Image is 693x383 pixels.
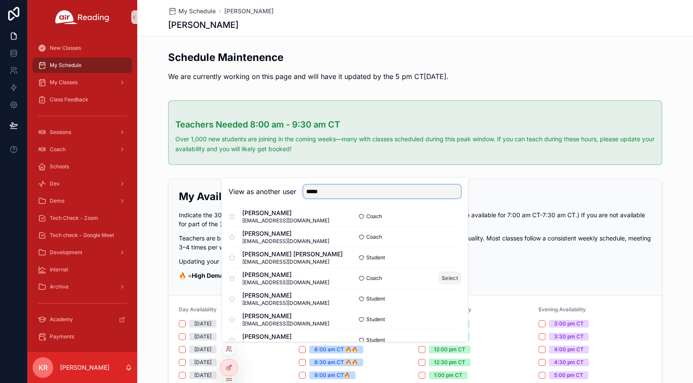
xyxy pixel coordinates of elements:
[434,359,465,366] div: 12:30 pm CT
[178,7,216,15] span: My Schedule
[39,362,48,373] span: KR
[179,189,651,204] h2: My Availability
[50,283,69,290] span: Archive
[366,234,382,240] span: Coach
[242,279,329,286] span: [EMAIL_ADDRESS][DOMAIN_NAME]
[242,250,343,258] span: [PERSON_NAME] [PERSON_NAME]
[242,291,329,300] span: [PERSON_NAME]
[179,210,651,228] p: Indicate the 30-minute slots you are available to teach. (For example, selecting 7:00 AM means yo...
[366,254,385,261] span: Student
[366,275,382,282] span: Coach
[50,62,81,69] span: My Schedule
[50,266,68,273] span: Internal
[242,238,329,245] span: [EMAIL_ADDRESS][DOMAIN_NAME]
[314,359,358,366] div: 8:30 am CT 🔥🔥
[33,159,132,174] a: Schools
[366,213,382,220] span: Coach
[194,320,211,328] div: [DATE]
[179,234,651,252] p: Teachers are booked based on their attendance, longevity with Air Reading, availability and teach...
[33,210,132,226] a: Tech Check - Zoom
[242,209,329,217] span: [PERSON_NAME]
[242,229,329,238] span: [PERSON_NAME]
[50,129,71,136] span: Sessions
[33,262,132,277] a: Internal
[175,118,655,154] div: ### Teachers Needed 8:00 am - 9:30 am CT Over 1,000 new students are joining in the coming weeks—...
[33,279,132,295] a: Archive
[33,312,132,327] a: Academy
[366,295,385,302] span: Student
[434,346,465,353] div: 12:00 pm CT
[366,337,385,343] span: Student
[194,359,211,366] div: [DATE]
[33,228,132,243] a: Tech check - Google Meet
[50,232,114,239] span: Tech check - Google Meet
[60,363,109,372] p: [PERSON_NAME]
[168,19,238,31] h1: [PERSON_NAME]
[554,320,584,328] div: 3:00 pm CT
[33,58,132,73] a: My Schedule
[314,346,358,353] div: 8:00 am CT 🔥🔥
[50,96,88,103] span: Class Feedback
[434,371,462,379] div: 1:00 pm CT
[175,118,655,131] h3: Teachers Needed 8:00 am - 9:30 am CT
[27,34,137,352] div: scrollable content
[50,249,82,256] span: Development
[242,217,329,224] span: [EMAIL_ADDRESS][DOMAIN_NAME]
[33,329,132,344] a: Payments
[194,333,211,340] div: [DATE]
[554,333,584,340] div: 3:30 pm CT
[242,258,343,265] span: [EMAIL_ADDRESS][DOMAIN_NAME]
[179,306,217,313] span: Day Availability
[33,142,132,157] a: Coach
[168,7,216,15] a: My Schedule
[194,371,211,379] div: [DATE]
[554,371,583,379] div: 5:00 pm CT
[168,50,449,64] h2: Schedule Maintenence
[224,7,274,15] a: [PERSON_NAME]
[242,300,329,307] span: [EMAIL_ADDRESS][DOMAIN_NAME]
[50,79,78,86] span: My Classes
[33,176,132,191] a: Dev
[194,346,211,353] div: [DATE]
[33,75,132,90] a: My Classes
[242,341,329,348] span: [EMAIL_ADDRESS][DOMAIN_NAME]
[314,371,350,379] div: 9:00 am CT🔥
[229,186,296,197] h2: View as another user
[366,316,385,323] span: Student
[33,92,132,107] a: Class Feedback
[55,10,109,24] img: App logo
[33,40,132,56] a: New Classes
[50,45,81,52] span: New Classes
[33,245,132,260] a: Development
[242,332,329,341] span: [PERSON_NAME]
[192,272,250,279] strong: High Demand Times
[33,125,132,140] a: Sessions
[50,180,60,187] span: Dev
[50,316,73,323] span: Academy
[50,198,64,204] span: Demo
[179,257,651,266] p: Updating your availability will not affect any classes you have already been scheduled for.
[175,134,655,154] p: Over 1,000 new students are joining in the coming weeks—many with classes scheduled during this p...
[50,215,98,222] span: Tech Check - Zoom
[539,306,586,313] span: Evening Availability
[50,333,74,340] span: Payments
[554,359,584,366] div: 4:30 pm CT
[554,346,584,353] div: 4:00 pm CT
[439,272,461,284] button: Select
[242,320,329,327] span: [EMAIL_ADDRESS][DOMAIN_NAME]
[168,71,449,82] p: We are currently working on this page and will have it updated by the 5 pm CT[DATE].
[33,193,132,209] a: Demo
[242,312,329,320] span: [PERSON_NAME]
[242,271,329,279] span: [PERSON_NAME]
[50,146,66,153] span: Coach
[50,163,69,170] span: Schools
[179,271,651,280] p: 🔥 =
